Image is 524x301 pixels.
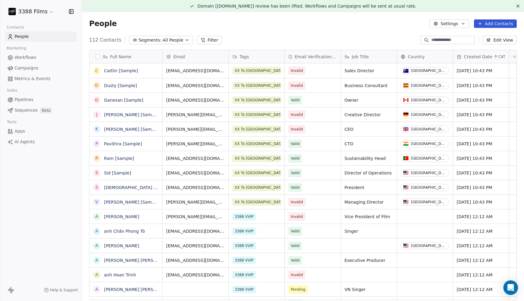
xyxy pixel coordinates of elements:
[457,155,505,161] span: [DATE] 10:43 PM
[291,83,303,89] span: Invalid
[166,68,225,74] span: [EMAIL_ADDRESS][DOMAIN_NAME]
[104,83,137,88] a: Dusty [Sample]
[457,257,505,263] span: [DATE] 12:12 AM
[453,50,509,63] div: Created DateCAT
[344,97,393,103] span: Owner
[291,112,303,118] span: Invalid
[482,36,517,44] button: Edit View
[464,54,492,60] span: Created Date
[344,155,393,161] span: Sustainability Head
[291,68,303,74] span: Invalid
[430,19,469,28] button: Settings
[344,68,393,74] span: Sales Director
[89,50,162,63] div: Full Name
[291,243,300,249] span: Valid
[166,97,225,103] span: [EMAIL_ADDRESS][DOMAIN_NAME]
[291,184,300,191] span: Valid
[232,184,281,191] span: XX To [GEOGRAPHIC_DATA]
[166,214,225,220] span: [PERSON_NAME][EMAIL_ADDRESS][DOMAIN_NAME]
[344,184,393,191] span: President
[229,50,284,63] div: Tags
[344,126,393,132] span: CEO
[163,50,228,63] div: Email
[498,54,505,59] span: CAT
[95,155,98,161] div: R
[104,185,173,190] a: [DEMOGRAPHIC_DATA] [Sample]
[166,257,225,263] span: [EMAIL_ADDRESS][DOMAIN_NAME]
[166,126,225,132] span: [PERSON_NAME][EMAIL_ADDRESS][DOMAIN_NAME]
[95,199,98,205] div: V
[95,257,98,263] div: a
[95,126,98,132] div: K
[291,97,300,103] span: Valid
[166,243,225,249] span: [EMAIL_ADDRESS][DOMAIN_NAME]
[15,139,35,145] span: AI Agents
[457,272,505,278] span: [DATE] 12:12 AM
[344,286,393,293] span: VN Singer
[291,170,300,176] span: Valid
[166,170,225,176] span: [EMAIL_ADDRESS][DOMAIN_NAME]
[474,19,517,28] button: Add Contacts
[457,97,505,103] span: [DATE] 10:43 PM
[104,214,139,219] a: [PERSON_NAME]
[15,96,33,103] span: Pipelines
[232,198,281,206] span: XX To [GEOGRAPHIC_DATA]
[457,170,505,176] span: [DATE] 10:43 PM
[18,8,48,15] span: 3388 Films
[232,155,281,162] span: XX To [GEOGRAPHIC_DATA]
[232,286,256,293] span: 3388 VVIP
[232,82,281,89] span: XX To [GEOGRAPHIC_DATA]
[89,36,121,44] span: 112 Contacts
[291,126,303,132] span: Invalid
[197,4,416,8] span: Domain [[DOMAIN_NAME]] review has been lifted. Workflows and Campaigns will be sent at usual rate.
[104,200,160,205] a: [PERSON_NAME] [Sample]
[411,113,446,117] div: [GEOGRAPHIC_DATA]
[166,141,225,147] span: [PERSON_NAME][EMAIL_ADDRESS][DOMAIN_NAME]
[344,112,393,118] span: Creative Director
[457,112,505,118] span: [DATE] 10:43 PM
[457,214,505,220] span: [DATE] 12:12 AM
[291,141,300,147] span: Valid
[232,126,281,133] span: XX To [GEOGRAPHIC_DATA]
[7,6,55,17] button: 3388 Films
[285,50,341,63] div: Email Verification Status
[232,169,281,177] span: XX To [GEOGRAPHIC_DATA]
[411,127,446,131] div: [GEOGRAPHIC_DATA]
[4,117,19,127] span: Tools
[104,98,143,103] a: Ganesan [Sample]
[5,32,77,42] a: People
[96,170,98,176] div: S
[4,44,29,53] span: Marketing
[89,63,163,300] div: grid
[104,171,131,175] a: Sid [Sample]
[232,140,281,147] span: XX To [GEOGRAPHIC_DATA]
[95,213,98,220] div: A
[232,96,281,104] span: XX To [GEOGRAPHIC_DATA]
[5,105,77,115] a: SequencesBeta
[95,286,98,293] div: a
[95,68,98,74] div: C
[104,141,142,146] a: Pavithra [Sample]
[411,244,446,248] div: [GEOGRAPHIC_DATA]
[291,199,303,205] span: Invalid
[232,111,281,118] span: XX To [GEOGRAPHIC_DATA]
[96,184,98,191] div: S
[8,8,16,15] img: 3388Films_Logo_White.jpg
[503,280,518,295] div: Open Intercom Messenger
[104,112,160,117] a: [PERSON_NAME] [Sample]
[104,229,145,234] a: anh Chấn Phong Tô
[166,199,225,205] span: [PERSON_NAME][EMAIL_ADDRESS][DOMAIN_NAME]
[291,286,305,293] span: Pending
[457,68,505,74] span: [DATE] 10:43 PM
[457,83,505,89] span: [DATE] 10:43 PM
[104,243,139,248] a: [PERSON_NAME]
[5,137,77,147] a: AI Agents
[232,228,256,235] span: 3388 VVIP
[95,272,98,278] div: a
[411,142,446,146] div: [GEOGRAPHIC_DATA]
[344,199,393,205] span: Managing Director
[344,257,393,263] span: Executive Producer
[240,54,249,60] span: Tags
[5,63,77,73] a: Campaigns
[408,54,425,60] span: Country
